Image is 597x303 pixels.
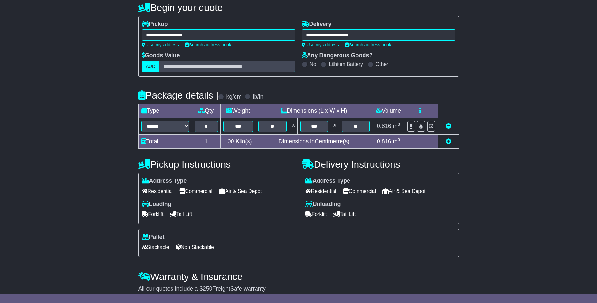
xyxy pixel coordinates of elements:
label: Pickup [142,21,168,28]
td: Weight [221,104,256,118]
td: Volume [372,104,404,118]
label: Delivery [302,21,332,28]
h4: Delivery Instructions [302,159,459,170]
td: Total [138,135,192,149]
a: Use my address [302,42,339,47]
span: m [393,123,400,129]
label: Other [376,61,388,67]
label: AUD [142,61,160,72]
td: Qty [192,104,221,118]
label: kg/cm [226,93,241,100]
td: x [289,118,297,135]
span: 250 [203,285,212,292]
td: Dimensions (L x W x H) [256,104,372,118]
span: Air & Sea Depot [382,186,425,196]
a: Use my address [142,42,179,47]
span: 0.816 [377,138,391,145]
h4: Begin your quote [138,2,459,13]
a: Search address book [185,42,231,47]
label: Address Type [305,178,350,185]
a: Add new item [446,138,451,145]
span: Tail Lift [170,209,192,219]
td: Dimensions in Centimetre(s) [256,135,372,149]
td: x [331,118,339,135]
td: Kilo(s) [221,135,256,149]
label: lb/in [253,93,263,100]
div: All our quotes include a $ FreightSafe warranty. [138,285,459,292]
a: Search address book [345,42,391,47]
td: Type [138,104,192,118]
h4: Warranty & Insurance [138,271,459,282]
td: 1 [192,135,221,149]
span: Commercial [179,186,212,196]
label: No [310,61,316,67]
label: Goods Value [142,52,180,59]
h4: Package details | [138,90,218,100]
label: Any Dangerous Goods? [302,52,373,59]
span: Air & Sea Depot [219,186,262,196]
sup: 3 [398,122,400,127]
a: Remove this item [446,123,451,129]
span: Residential [305,186,336,196]
h4: Pickup Instructions [138,159,295,170]
span: 0.816 [377,123,391,129]
span: Residential [142,186,173,196]
span: m [393,138,400,145]
span: Commercial [343,186,376,196]
label: Address Type [142,178,187,185]
span: Non Stackable [176,242,214,252]
span: Forklift [305,209,327,219]
span: 100 [225,138,234,145]
span: Stackable [142,242,169,252]
label: Unloading [305,201,341,208]
sup: 3 [398,137,400,142]
label: Pallet [142,234,165,241]
label: Loading [142,201,172,208]
span: Forklift [142,209,164,219]
span: Tail Lift [333,209,356,219]
label: Lithium Battery [329,61,363,67]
